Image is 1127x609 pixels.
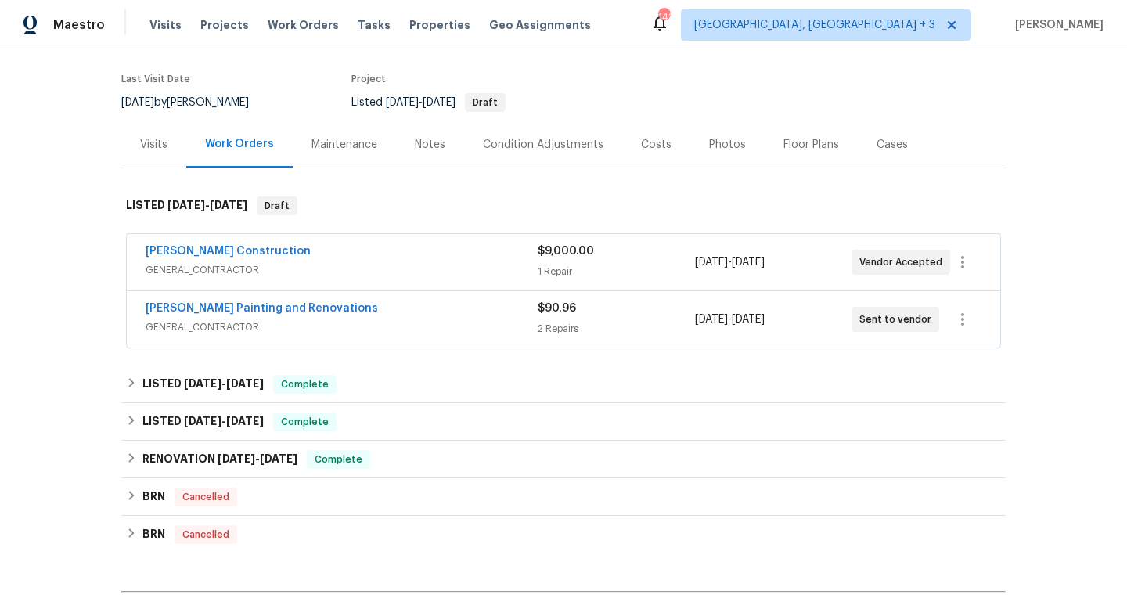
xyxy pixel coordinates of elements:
[226,416,264,427] span: [DATE]
[641,137,672,153] div: Costs
[146,319,538,335] span: GENERAL_CONTRACTOR
[210,200,247,211] span: [DATE]
[184,378,264,389] span: -
[121,403,1006,441] div: LISTED [DATE]-[DATE]Complete
[538,264,694,279] div: 1 Repair
[146,303,378,314] a: [PERSON_NAME] Painting and Renovations
[121,93,268,112] div: by [PERSON_NAME]
[695,314,728,325] span: [DATE]
[732,314,765,325] span: [DATE]
[386,97,419,108] span: [DATE]
[275,414,335,430] span: Complete
[695,254,765,270] span: -
[538,321,694,337] div: 2 Repairs
[695,312,765,327] span: -
[121,516,1006,553] div: BRN Cancelled
[184,416,221,427] span: [DATE]
[489,17,591,33] span: Geo Assignments
[176,527,236,542] span: Cancelled
[732,257,765,268] span: [DATE]
[142,375,264,394] h6: LISTED
[275,377,335,392] span: Complete
[859,254,949,270] span: Vendor Accepted
[142,413,264,431] h6: LISTED
[149,17,182,33] span: Visits
[167,200,247,211] span: -
[859,312,938,327] span: Sent to vendor
[358,20,391,31] span: Tasks
[695,257,728,268] span: [DATE]
[709,137,746,153] div: Photos
[140,137,167,153] div: Visits
[351,97,506,108] span: Listed
[658,9,669,25] div: 141
[142,525,165,544] h6: BRN
[226,378,264,389] span: [DATE]
[121,97,154,108] span: [DATE]
[538,303,576,314] span: $90.96
[351,74,386,84] span: Project
[121,478,1006,516] div: BRN Cancelled
[146,262,538,278] span: GENERAL_CONTRACTOR
[126,196,247,215] h6: LISTED
[466,98,504,107] span: Draft
[423,97,455,108] span: [DATE]
[142,450,297,469] h6: RENOVATION
[268,17,339,33] span: Work Orders
[167,200,205,211] span: [DATE]
[694,17,935,33] span: [GEOGRAPHIC_DATA], [GEOGRAPHIC_DATA] + 3
[311,137,377,153] div: Maintenance
[53,17,105,33] span: Maestro
[218,453,255,464] span: [DATE]
[386,97,455,108] span: -
[200,17,249,33] span: Projects
[483,137,603,153] div: Condition Adjustments
[877,137,908,153] div: Cases
[260,453,297,464] span: [DATE]
[176,489,236,505] span: Cancelled
[142,488,165,506] h6: BRN
[121,74,190,84] span: Last Visit Date
[409,17,470,33] span: Properties
[205,136,274,152] div: Work Orders
[258,198,296,214] span: Draft
[184,416,264,427] span: -
[1009,17,1104,33] span: [PERSON_NAME]
[783,137,839,153] div: Floor Plans
[415,137,445,153] div: Notes
[184,378,221,389] span: [DATE]
[308,452,369,467] span: Complete
[538,246,594,257] span: $9,000.00
[146,246,311,257] a: [PERSON_NAME] Construction
[218,453,297,464] span: -
[121,441,1006,478] div: RENOVATION [DATE]-[DATE]Complete
[121,366,1006,403] div: LISTED [DATE]-[DATE]Complete
[121,181,1006,231] div: LISTED [DATE]-[DATE]Draft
